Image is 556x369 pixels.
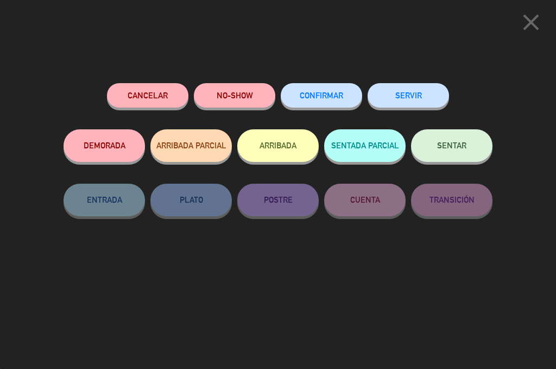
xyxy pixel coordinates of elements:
button: ARRIBADA PARCIAL [150,129,232,162]
button: TRANSICIÓN [411,184,492,216]
button: CUENTA [324,184,406,216]
button: ARRIBADA [237,129,319,162]
button: SENTAR [411,129,492,162]
button: close [514,8,548,40]
button: ENTRADA [64,184,145,216]
i: close [517,9,545,36]
button: Cancelar [107,83,188,108]
button: SERVIR [368,83,449,108]
span: CONFIRMAR [300,91,343,100]
button: CONFIRMAR [281,83,362,108]
button: POSTRE [237,184,319,216]
button: NO-SHOW [194,83,275,108]
button: DEMORADA [64,129,145,162]
span: ARRIBADA PARCIAL [156,141,226,150]
button: PLATO [150,184,232,216]
span: SENTAR [437,141,466,150]
button: SENTADA PARCIAL [324,129,406,162]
